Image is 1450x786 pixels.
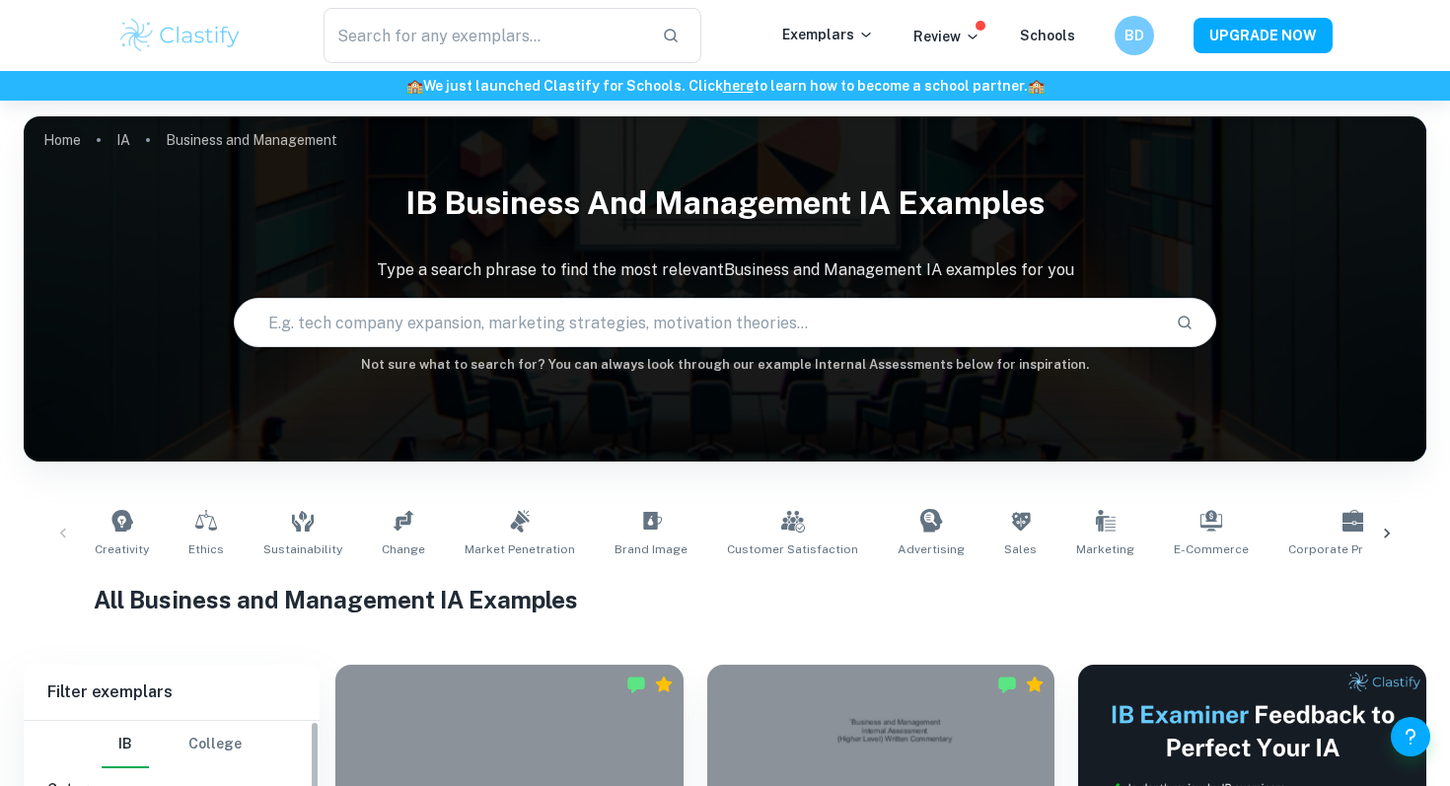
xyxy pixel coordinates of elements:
p: Business and Management [166,129,337,151]
input: E.g. tech company expansion, marketing strategies, motivation theories... [235,295,1159,350]
button: Help and Feedback [1391,717,1430,756]
p: Exemplars [782,24,874,45]
button: UPGRADE NOW [1194,18,1333,53]
h1: All Business and Management IA Examples [94,582,1356,617]
h1: IB Business and Management IA examples [24,172,1426,235]
img: Marked [997,675,1017,694]
span: 🏫 [406,78,423,94]
img: Marked [626,675,646,694]
input: Search for any exemplars... [324,8,646,63]
span: Sales [1004,540,1037,558]
a: here [723,78,754,94]
div: Premium [1025,675,1045,694]
button: Search [1168,306,1201,339]
button: IB [102,721,149,768]
h6: We just launched Clastify for Schools. Click to learn how to become a school partner. [4,75,1446,97]
h6: BD [1124,25,1146,46]
a: IA [116,126,130,154]
h6: Filter exemplars [24,665,320,720]
h6: Not sure what to search for? You can always look through our example Internal Assessments below f... [24,355,1426,375]
button: College [188,721,242,768]
div: Filter type choice [102,721,242,768]
button: BD [1115,16,1154,55]
span: E-commerce [1174,540,1249,558]
span: Change [382,540,425,558]
span: Advertising [898,540,965,558]
div: Premium [654,675,674,694]
span: Market Penetration [465,540,575,558]
a: Schools [1020,28,1075,43]
span: Creativity [95,540,149,558]
span: Ethics [188,540,224,558]
span: Brand Image [615,540,688,558]
p: Type a search phrase to find the most relevant Business and Management IA examples for you [24,258,1426,282]
span: Corporate Profitability [1288,540,1419,558]
span: 🏫 [1028,78,1045,94]
p: Review [913,26,980,47]
span: Sustainability [263,540,342,558]
img: Clastify logo [117,16,243,55]
span: Customer Satisfaction [727,540,858,558]
a: Home [43,126,81,154]
span: Marketing [1076,540,1134,558]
